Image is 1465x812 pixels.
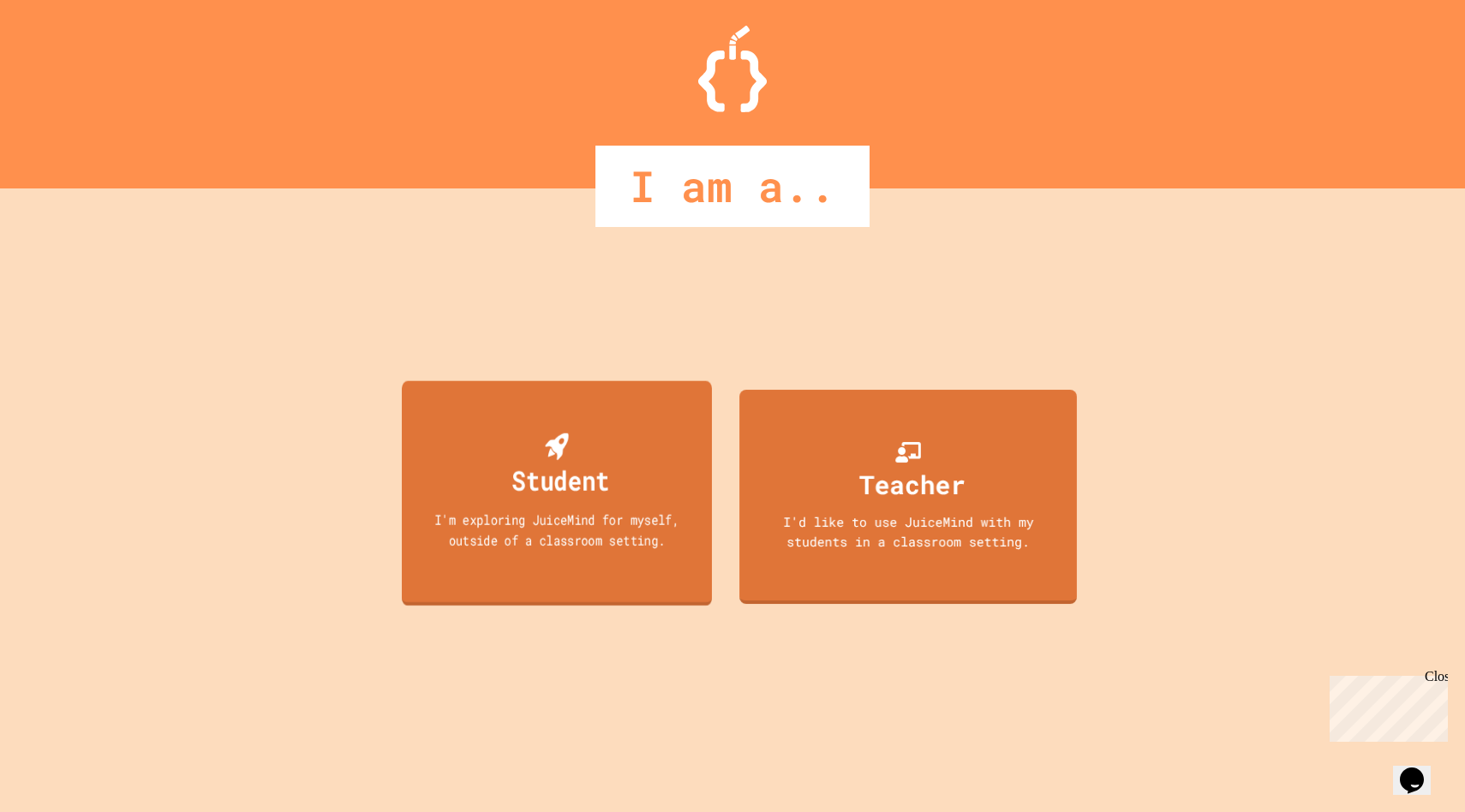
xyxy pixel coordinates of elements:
[859,465,966,504] div: Teacher
[756,512,1060,551] div: I'd like to use JuiceMind with my students in a classroom setting.
[512,460,610,500] div: Student
[1323,669,1448,742] iframe: chat widget
[595,146,870,227] div: I am a..
[1393,743,1448,795] iframe: chat widget
[698,26,767,112] img: Logo.svg
[417,510,697,550] div: I'm exploring JuiceMind for myself, outside of a classroom setting.
[7,7,118,109] div: Chat with us now!Close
